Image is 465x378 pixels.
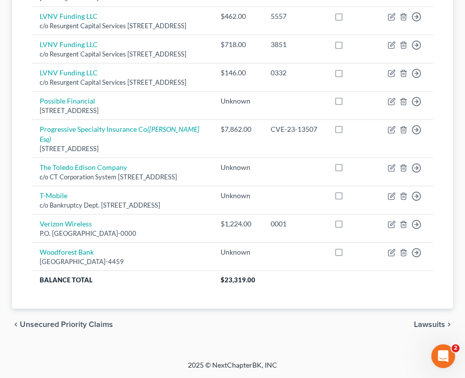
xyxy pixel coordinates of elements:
a: Woodforest Bank [40,248,94,256]
div: $146.00 [221,68,255,78]
div: $718.00 [221,40,255,50]
div: [STREET_ADDRESS] [40,106,205,115]
div: $1,224.00 [221,219,255,229]
div: c/o Bankruptcy Dept. [STREET_ADDRESS] [40,201,205,210]
div: [STREET_ADDRESS] [40,144,205,154]
a: LVNV Funding LLC [40,40,98,49]
div: 2025 © NextChapterBK, INC [54,360,411,378]
div: Unknown [221,247,255,257]
th: Balance Total [32,270,213,288]
div: CVE-23-13507 [271,124,318,134]
div: $462.00 [221,11,255,21]
span: Lawsuits [414,321,445,328]
div: c/o Resurgent Capital Services [STREET_ADDRESS] [40,50,205,59]
div: c/o Resurgent Capital Services [STREET_ADDRESS] [40,78,205,87]
i: chevron_left [12,321,20,328]
a: Verizon Wireless [40,219,92,228]
div: Unknown [221,162,255,172]
a: Progressive Specialty Insurance Co([PERSON_NAME] Esq) [40,125,199,143]
a: T-Mobile [40,191,67,200]
iframe: Intercom live chat [431,344,455,368]
button: chevron_left Unsecured Priority Claims [12,321,113,328]
a: Possible Financial [40,97,95,105]
div: 0001 [271,219,318,229]
div: P.O. [GEOGRAPHIC_DATA]-0000 [40,229,205,238]
span: $23,319.00 [221,276,255,284]
div: 0332 [271,68,318,78]
div: 5557 [271,11,318,21]
div: c/o CT Corporation System [STREET_ADDRESS] [40,172,205,182]
button: Lawsuits chevron_right [414,321,453,328]
div: $7,862.00 [221,124,255,134]
i: chevron_right [445,321,453,328]
a: LVNV Funding LLC [40,12,98,20]
span: Unsecured Priority Claims [20,321,113,328]
div: Unknown [221,96,255,106]
div: [GEOGRAPHIC_DATA]-4459 [40,257,205,267]
div: c/o Resurgent Capital Services [STREET_ADDRESS] [40,21,205,31]
a: LVNV Funding LLC [40,68,98,77]
span: 2 [452,344,460,352]
a: The Toledo Edison Company [40,163,127,171]
div: Unknown [221,191,255,201]
div: 3851 [271,40,318,50]
i: ([PERSON_NAME] Esq) [40,125,199,143]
